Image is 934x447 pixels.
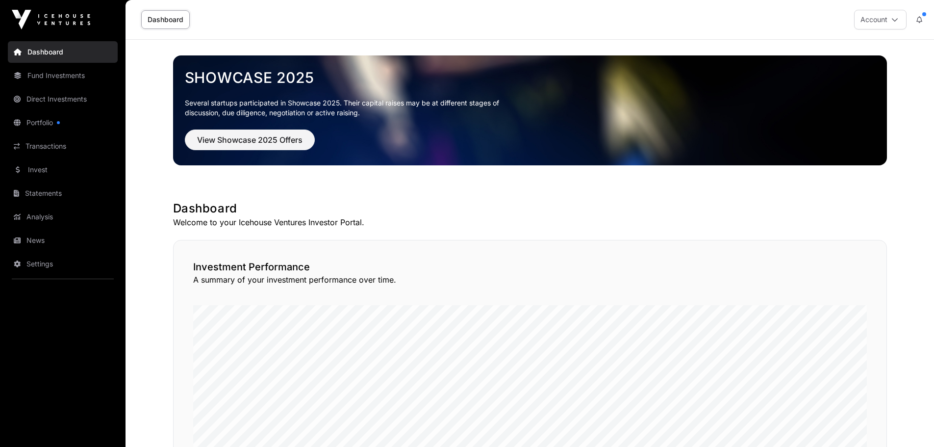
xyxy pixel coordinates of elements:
button: View Showcase 2025 Offers [185,130,315,150]
p: Welcome to your Icehouse Ventures Investor Portal. [173,216,887,228]
a: Dashboard [141,10,190,29]
a: News [8,230,118,251]
a: Showcase 2025 [185,69,875,86]
a: Settings [8,253,118,275]
img: Showcase 2025 [173,55,887,165]
img: Icehouse Ventures Logo [12,10,90,29]
a: Dashboard [8,41,118,63]
a: Fund Investments [8,65,118,86]
h2: Investment Performance [193,260,867,274]
p: Several startups participated in Showcase 2025. Their capital raises may be at different stages o... [185,98,514,118]
a: Statements [8,183,118,204]
iframe: Chat Widget [885,400,934,447]
h1: Dashboard [173,201,887,216]
p: A summary of your investment performance over time. [193,274,867,286]
span: View Showcase 2025 Offers [197,134,303,146]
a: Analysis [8,206,118,228]
a: Transactions [8,135,118,157]
a: Direct Investments [8,88,118,110]
a: View Showcase 2025 Offers [185,139,315,149]
a: Portfolio [8,112,118,133]
a: Invest [8,159,118,181]
button: Account [854,10,907,29]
